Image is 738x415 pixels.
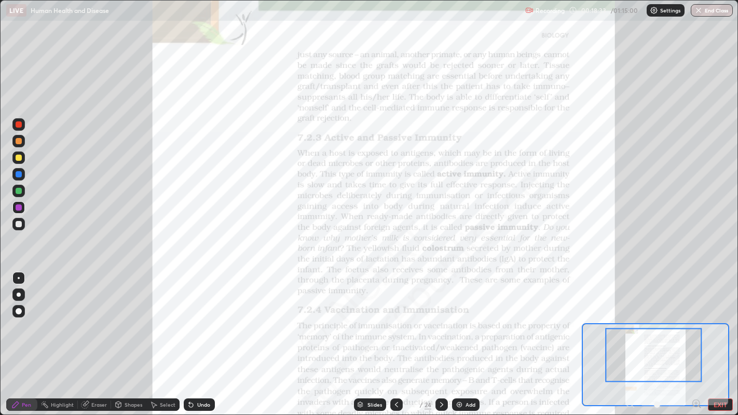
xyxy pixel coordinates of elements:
[455,400,463,409] img: add-slide-button
[9,6,23,15] p: LIVE
[160,402,175,407] div: Select
[660,8,680,13] p: Settings
[22,402,31,407] div: Pen
[91,402,107,407] div: Eraser
[708,398,733,411] button: EXIT
[125,402,142,407] div: Shapes
[51,402,74,407] div: Highlight
[197,402,210,407] div: Undo
[650,6,658,15] img: class-settings-icons
[419,402,422,408] div: /
[691,4,733,17] button: End Class
[425,400,431,409] div: 24
[466,402,475,407] div: Add
[31,6,109,15] p: Human Health and Disease
[536,7,565,15] p: Recording
[407,402,417,408] div: 12
[367,402,382,407] div: Slides
[525,6,534,15] img: recording.375f2c34.svg
[694,6,703,15] img: end-class-cross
